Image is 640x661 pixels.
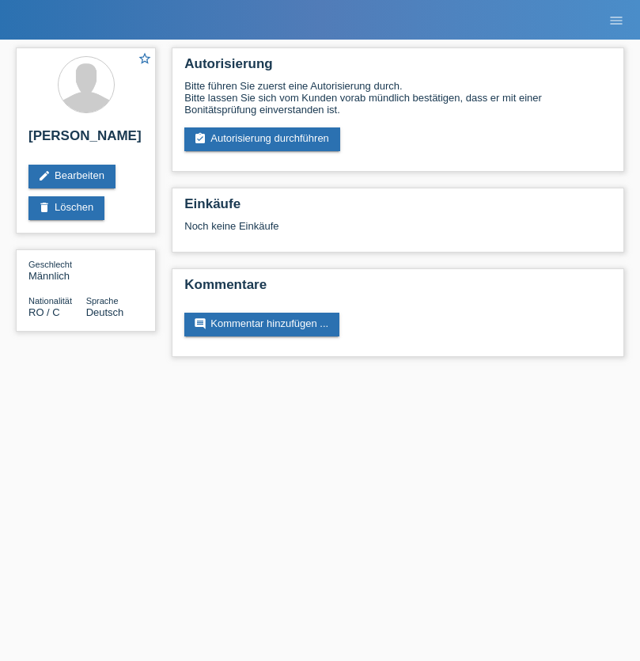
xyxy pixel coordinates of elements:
[600,15,632,25] a: menu
[28,196,104,220] a: deleteLöschen
[194,132,206,145] i: assignment_turned_in
[184,56,612,80] h2: Autorisierung
[138,51,152,68] a: star_border
[28,258,86,282] div: Männlich
[608,13,624,28] i: menu
[184,127,340,151] a: assignment_turned_inAutorisierung durchführen
[86,296,119,306] span: Sprache
[38,201,51,214] i: delete
[28,296,72,306] span: Nationalität
[28,306,60,318] span: Rumänien / C / 06.01.2021
[184,80,612,116] div: Bitte führen Sie zuerst eine Autorisierung durch. Bitte lassen Sie sich vom Kunden vorab mündlich...
[28,260,72,269] span: Geschlecht
[194,317,206,330] i: comment
[138,51,152,66] i: star_border
[184,220,612,244] div: Noch keine Einkäufe
[184,313,339,336] a: commentKommentar hinzufügen ...
[184,196,612,220] h2: Einkäufe
[184,277,612,301] h2: Kommentare
[38,169,51,182] i: edit
[28,165,116,188] a: editBearbeiten
[86,306,124,318] span: Deutsch
[28,128,143,152] h2: [PERSON_NAME]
